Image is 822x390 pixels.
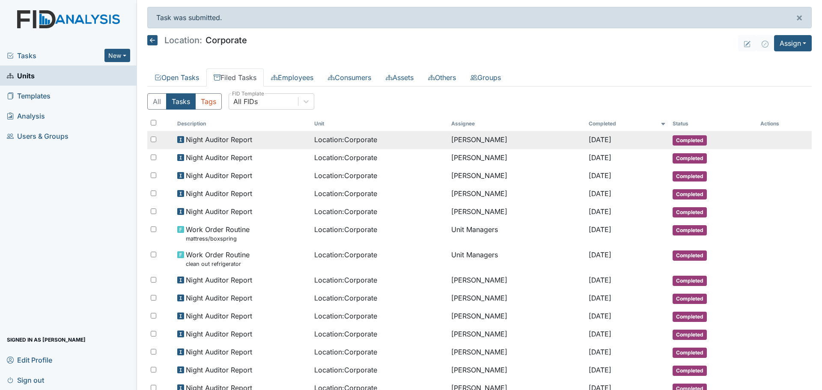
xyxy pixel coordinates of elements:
[314,250,377,260] span: Location : Corporate
[233,96,258,107] div: All FIDs
[448,271,585,289] td: [PERSON_NAME]
[7,353,52,366] span: Edit Profile
[314,329,377,339] span: Location : Corporate
[463,68,508,86] a: Groups
[448,325,585,343] td: [PERSON_NAME]
[186,347,252,357] span: Night Auditor Report
[186,152,252,163] span: Night Auditor Report
[7,373,44,387] span: Sign out
[7,89,51,102] span: Templates
[448,149,585,167] td: [PERSON_NAME]
[589,171,611,180] span: [DATE]
[448,203,585,221] td: [PERSON_NAME]
[448,116,585,131] th: Assignee
[589,225,611,234] span: [DATE]
[264,68,321,86] a: Employees
[673,276,707,286] span: Completed
[589,276,611,284] span: [DATE]
[314,311,377,321] span: Location : Corporate
[104,49,130,62] button: New
[314,224,377,235] span: Location : Corporate
[673,312,707,322] span: Completed
[314,134,377,145] span: Location : Corporate
[673,207,707,217] span: Completed
[448,307,585,325] td: [PERSON_NAME]
[195,93,222,110] button: Tags
[669,116,757,131] th: Toggle SortBy
[314,347,377,357] span: Location : Corporate
[186,206,252,217] span: Night Auditor Report
[314,275,377,285] span: Location : Corporate
[314,188,377,199] span: Location : Corporate
[311,116,448,131] th: Toggle SortBy
[314,293,377,303] span: Location : Corporate
[174,116,311,131] th: Toggle SortBy
[186,170,252,181] span: Night Auditor Report
[787,7,811,28] button: ×
[589,250,611,259] span: [DATE]
[206,68,264,86] a: Filed Tasks
[186,250,250,268] span: Work Order Routine clean out refrigerator
[589,189,611,198] span: [DATE]
[673,153,707,164] span: Completed
[757,116,800,131] th: Actions
[673,366,707,376] span: Completed
[7,333,86,346] span: Signed in as [PERSON_NAME]
[186,134,252,145] span: Night Auditor Report
[147,93,222,110] div: Type filter
[673,294,707,304] span: Completed
[378,68,421,86] a: Assets
[314,206,377,217] span: Location : Corporate
[448,167,585,185] td: [PERSON_NAME]
[186,188,252,199] span: Night Auditor Report
[589,330,611,338] span: [DATE]
[151,120,156,125] input: Toggle All Rows Selected
[796,11,803,24] span: ×
[7,109,45,122] span: Analysis
[164,36,202,45] span: Location:
[166,93,196,110] button: Tasks
[448,131,585,149] td: [PERSON_NAME]
[186,275,252,285] span: Night Auditor Report
[589,207,611,216] span: [DATE]
[448,246,585,271] td: Unit Managers
[186,329,252,339] span: Night Auditor Report
[673,225,707,235] span: Completed
[186,293,252,303] span: Night Auditor Report
[186,224,250,243] span: Work Order Routine mattress/boxspring
[589,312,611,320] span: [DATE]
[589,366,611,374] span: [DATE]
[321,68,378,86] a: Consumers
[448,361,585,379] td: [PERSON_NAME]
[7,69,35,82] span: Units
[147,35,247,45] h5: Corporate
[448,185,585,203] td: [PERSON_NAME]
[7,51,104,61] a: Tasks
[314,365,377,375] span: Location : Corporate
[589,294,611,302] span: [DATE]
[7,129,68,143] span: Users & Groups
[673,348,707,358] span: Completed
[448,289,585,307] td: [PERSON_NAME]
[673,330,707,340] span: Completed
[673,189,707,199] span: Completed
[314,152,377,163] span: Location : Corporate
[589,153,611,162] span: [DATE]
[147,7,812,28] div: Task was submitted.
[585,116,669,131] th: Toggle SortBy
[421,68,463,86] a: Others
[147,68,206,86] a: Open Tasks
[673,250,707,261] span: Completed
[448,221,585,246] td: Unit Managers
[774,35,812,51] button: Assign
[448,343,585,361] td: [PERSON_NAME]
[673,135,707,146] span: Completed
[186,235,250,243] small: mattress/boxspring
[589,135,611,144] span: [DATE]
[186,365,252,375] span: Night Auditor Report
[673,171,707,182] span: Completed
[147,93,167,110] button: All
[314,170,377,181] span: Location : Corporate
[186,311,252,321] span: Night Auditor Report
